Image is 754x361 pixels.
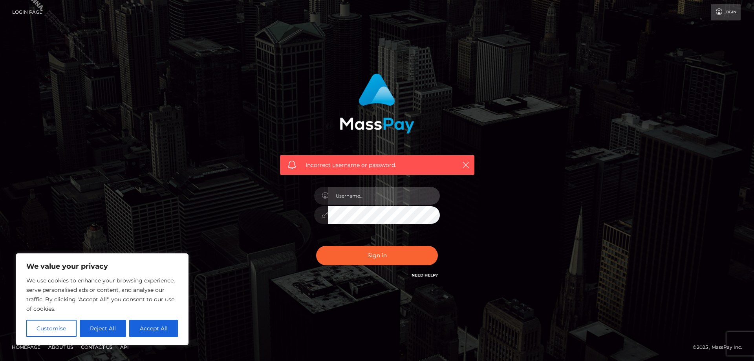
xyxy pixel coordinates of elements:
[316,246,438,265] button: Sign in
[117,341,132,353] a: API
[9,341,44,353] a: Homepage
[129,320,178,337] button: Accept All
[80,320,126,337] button: Reject All
[12,4,42,20] a: Login Page
[78,341,115,353] a: Contact Us
[306,161,449,169] span: Incorrect username or password.
[26,276,178,313] p: We use cookies to enhance your browsing experience, serve personalised ads or content, and analys...
[16,253,188,345] div: We value your privacy
[26,262,178,271] p: We value your privacy
[412,273,438,278] a: Need Help?
[26,320,77,337] button: Customise
[45,341,76,353] a: About Us
[711,4,741,20] a: Login
[328,187,440,205] input: Username...
[340,73,414,134] img: MassPay Login
[693,343,748,352] div: © 2025 , MassPay Inc.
